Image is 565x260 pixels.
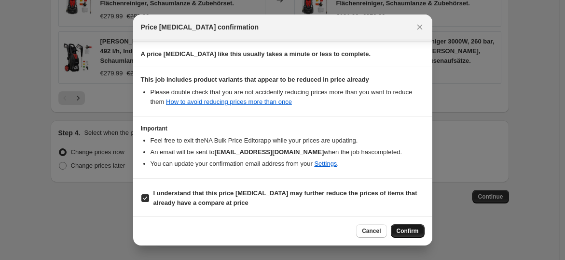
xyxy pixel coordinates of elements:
[166,98,292,105] a: How to avoid reducing prices more than once
[151,147,425,157] li: An email will be sent to when the job has completed .
[141,125,425,132] h3: Important
[314,160,337,167] a: Settings
[151,136,425,145] li: Feel free to exit the NA Bulk Price Editor app while your prices are updating.
[141,22,259,32] span: Price [MEDICAL_DATA] confirmation
[141,76,369,83] b: This job includes product variants that appear to be reduced in price already
[153,189,417,206] b: I understand that this price [MEDICAL_DATA] may further reduce the prices of items that already h...
[413,20,427,34] button: Close
[151,87,425,107] li: Please double check that you are not accidently reducing prices more than you want to reduce them
[141,50,371,58] b: A price [MEDICAL_DATA] like this usually takes a minute or less to complete.
[362,227,381,235] span: Cancel
[151,159,425,169] li: You can update your confirmation email address from your .
[391,224,425,238] button: Confirm
[214,148,324,156] b: [EMAIL_ADDRESS][DOMAIN_NAME]
[397,227,419,235] span: Confirm
[356,224,386,238] button: Cancel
